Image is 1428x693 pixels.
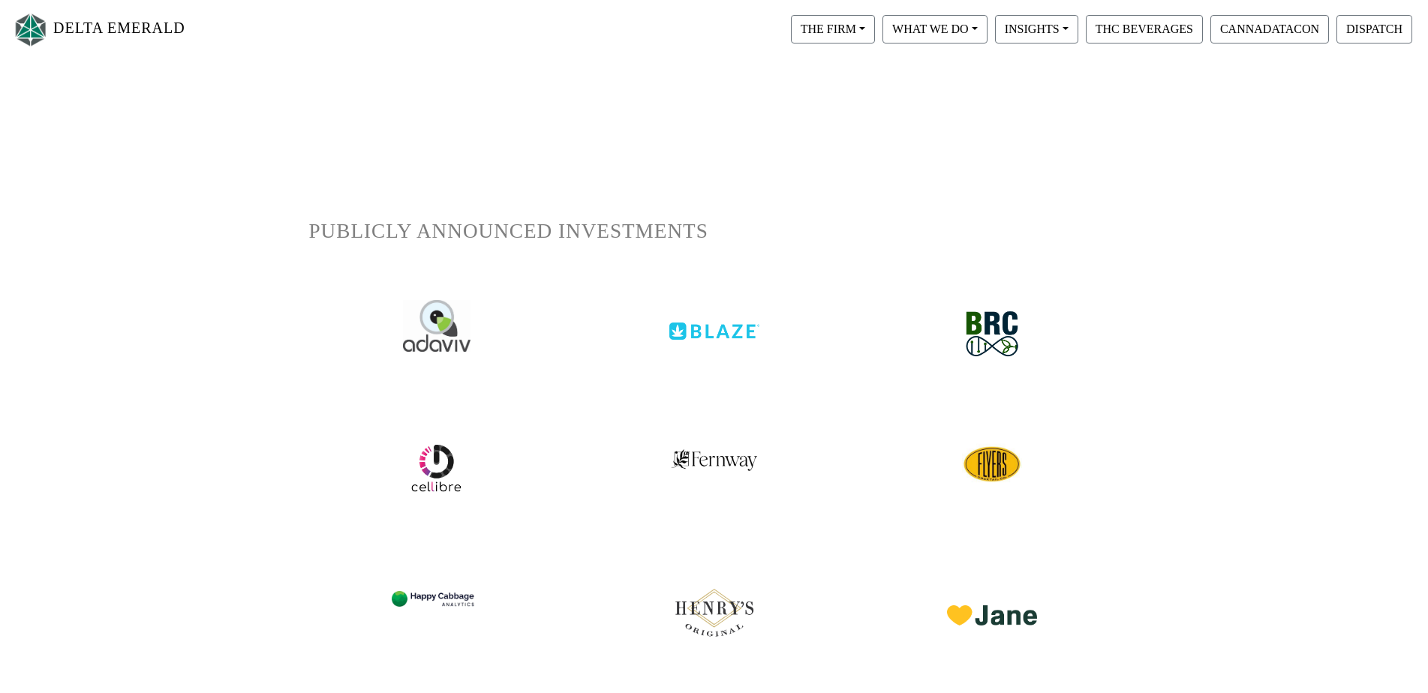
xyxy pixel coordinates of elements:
[955,300,1030,368] img: brc
[12,6,185,53] a: DELTA EMERALD
[1082,22,1207,34] a: THC BEVERAGES
[791,15,875,43] button: THE FIRM
[669,300,759,340] img: blaze
[410,442,462,494] img: cellibre
[995,15,1078,43] button: INSIGHTS
[962,434,1022,494] img: cellibre
[12,10,50,49] img: Logo
[403,300,470,352] img: adaviv
[671,434,758,472] img: fernway
[1333,22,1416,34] a: DISPATCH
[1210,15,1329,43] button: CANNADATACON
[947,568,1037,625] img: jane
[1207,22,1333,34] a: CANNADATACON
[1086,15,1203,43] button: THC BEVERAGES
[882,15,988,43] button: WHAT WE DO
[669,568,759,643] img: henrys
[392,568,482,622] img: hca
[1336,15,1412,43] button: DISPATCH
[309,219,1120,244] h1: PUBLICLY ANNOUNCED INVESTMENTS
